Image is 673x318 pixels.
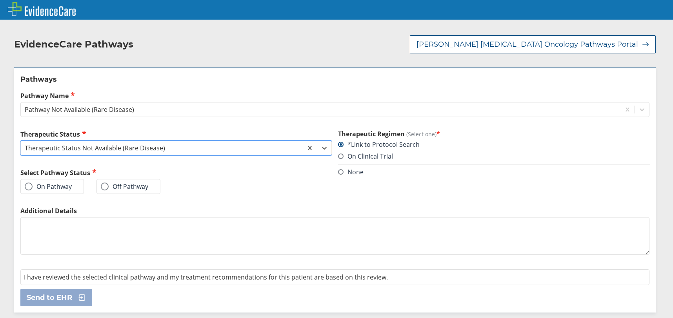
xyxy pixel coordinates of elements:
div: Pathway Not Available (Rare Disease) [25,105,134,114]
span: (Select one) [406,130,437,138]
span: Send to EHR [27,293,72,302]
label: On Pathway [25,183,72,190]
h2: Select Pathway Status [20,168,332,177]
label: Pathway Name [20,91,649,100]
button: Send to EHR [20,289,92,306]
label: Additional Details [20,207,649,215]
label: On Clinical Trial [338,152,393,161]
label: Therapeutic Status [20,130,332,139]
label: None [338,168,364,176]
img: EvidenceCare [8,2,76,16]
span: [PERSON_NAME] [MEDICAL_DATA] Oncology Pathways Portal [417,40,638,49]
h2: Pathways [20,75,649,84]
label: *Link to Protocol Search [338,140,420,149]
span: I have reviewed the selected clinical pathway and my treatment recommendations for this patient a... [24,273,388,281]
h2: EvidenceCare Pathways [14,38,133,50]
button: [PERSON_NAME] [MEDICAL_DATA] Oncology Pathways Portal [410,35,656,53]
h3: Therapeutic Regimen [338,130,649,138]
label: Off Pathway [101,183,148,190]
div: Therapeutic Status Not Available (Rare Disease) [25,144,165,152]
